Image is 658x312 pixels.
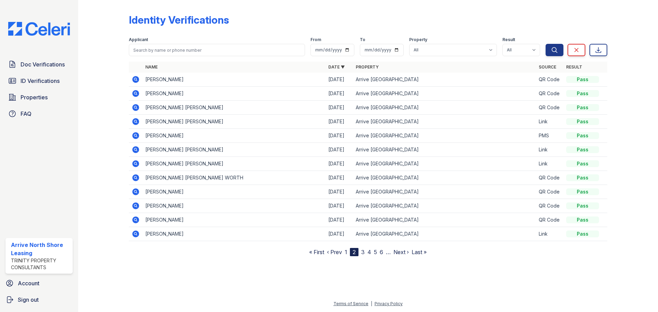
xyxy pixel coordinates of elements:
a: Properties [5,90,73,104]
a: 4 [367,249,371,255]
td: Link [536,227,563,241]
div: Pass [566,118,599,125]
span: Properties [21,93,48,101]
td: [PERSON_NAME] [143,213,326,227]
a: Doc Verifications [5,58,73,71]
td: [DATE] [326,87,353,101]
td: [DATE] [326,73,353,87]
div: Pass [566,202,599,209]
td: QR Code [536,87,563,101]
div: Pass [566,146,599,153]
span: Account [18,279,39,287]
td: [DATE] [326,101,353,115]
td: [PERSON_NAME] [143,87,326,101]
span: Doc Verifications [21,60,65,68]
td: Arrive [GEOGRAPHIC_DATA] [353,87,536,101]
td: Arrive [GEOGRAPHIC_DATA] [353,157,536,171]
td: [PERSON_NAME] [PERSON_NAME] [143,101,326,115]
td: Arrive [GEOGRAPHIC_DATA] [353,129,536,143]
a: 1 [345,249,347,255]
span: … [386,248,391,256]
a: ID Verifications [5,74,73,88]
td: [DATE] [326,157,353,171]
a: Next › [393,249,409,255]
td: QR Code [536,185,563,199]
input: Search by name or phone number [129,44,305,56]
td: [DATE] [326,213,353,227]
div: Pass [566,104,599,111]
div: Pass [566,216,599,223]
a: Privacy Policy [375,301,403,306]
label: From [310,37,321,42]
div: Pass [566,132,599,139]
label: To [360,37,365,42]
td: [PERSON_NAME] [143,199,326,213]
a: Account [3,276,75,290]
td: [DATE] [326,199,353,213]
a: Result [566,64,582,70]
td: PMS [536,129,563,143]
a: Date ▼ [328,64,345,70]
td: QR Code [536,73,563,87]
div: Pass [566,76,599,83]
div: Pass [566,174,599,181]
div: | [371,301,372,306]
td: Arrive [GEOGRAPHIC_DATA] [353,199,536,213]
td: [DATE] [326,129,353,143]
a: Source [539,64,556,70]
span: FAQ [21,110,32,118]
td: Link [536,143,563,157]
td: [DATE] [326,171,353,185]
label: Result [502,37,515,42]
td: [DATE] [326,227,353,241]
td: [DATE] [326,115,353,129]
a: Terms of Service [333,301,368,306]
td: Arrive [GEOGRAPHIC_DATA] [353,115,536,129]
a: Name [145,64,158,70]
div: Pass [566,160,599,167]
td: [PERSON_NAME] [PERSON_NAME] [143,115,326,129]
div: Pass [566,230,599,237]
td: [PERSON_NAME] [PERSON_NAME] WORTH [143,171,326,185]
td: [PERSON_NAME] [143,73,326,87]
a: Sign out [3,293,75,307]
td: [PERSON_NAME] [143,227,326,241]
td: Arrive [GEOGRAPHIC_DATA] [353,227,536,241]
span: ID Verifications [21,77,60,85]
td: [PERSON_NAME] [PERSON_NAME] [143,143,326,157]
td: Arrive [GEOGRAPHIC_DATA] [353,185,536,199]
td: QR Code [536,171,563,185]
a: « First [309,249,324,255]
img: CE_Logo_Blue-a8612792a0a2168367f1c8372b55b34899dd931a85d93a1a3d3e32e68fde9ad4.png [3,22,75,36]
span: Sign out [18,296,39,304]
td: [DATE] [326,185,353,199]
a: FAQ [5,107,73,121]
td: [DATE] [326,143,353,157]
td: Arrive [GEOGRAPHIC_DATA] [353,101,536,115]
a: 5 [374,249,377,255]
td: Link [536,157,563,171]
td: QR Code [536,213,563,227]
a: 6 [380,249,383,255]
div: Identity Verifications [129,14,229,26]
div: Pass [566,90,599,97]
td: Arrive [GEOGRAPHIC_DATA] [353,143,536,157]
div: Trinity Property Consultants [11,257,70,271]
td: QR Code [536,199,563,213]
td: [PERSON_NAME] [143,185,326,199]
label: Applicant [129,37,148,42]
td: Arrive [GEOGRAPHIC_DATA] [353,73,536,87]
td: [PERSON_NAME] [143,129,326,143]
a: Property [356,64,379,70]
a: ‹ Prev [327,249,342,255]
div: 2 [350,248,358,256]
td: Arrive [GEOGRAPHIC_DATA] [353,213,536,227]
td: QR Code [536,101,563,115]
td: Link [536,115,563,129]
div: Pass [566,188,599,195]
td: [PERSON_NAME] [PERSON_NAME] [143,157,326,171]
td: Arrive [GEOGRAPHIC_DATA] [353,171,536,185]
label: Property [409,37,427,42]
a: Last » [412,249,427,255]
